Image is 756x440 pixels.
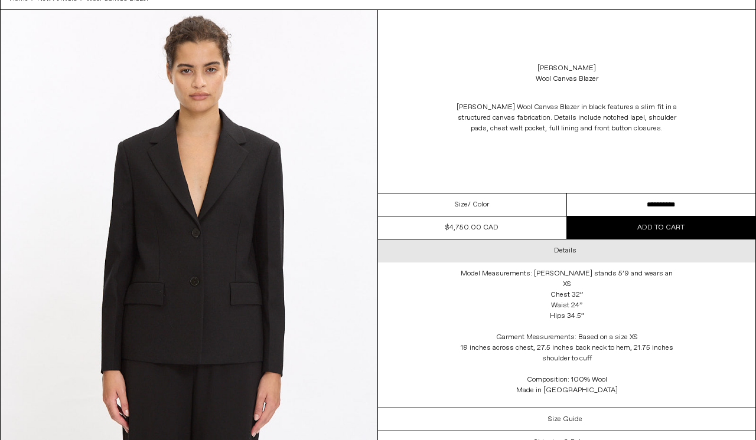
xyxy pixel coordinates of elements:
[537,63,596,74] a: [PERSON_NAME]
[455,199,468,210] span: Size
[637,223,685,232] span: Add to cart
[449,96,685,140] p: [PERSON_NAME] Wool Canvas Blazer in black features a slim fit in a structured canvas fabrication....
[445,222,498,233] div: $4,750.00 CAD
[548,415,582,423] h3: Size Guide
[536,74,598,84] div: Wool Canvas Blazer
[554,247,576,255] h3: Details
[468,199,489,210] span: / Color
[567,216,756,239] button: Add to cart
[449,262,685,408] div: Model Measurements: [PERSON_NAME] stands 5’9 and wears an XS Chest 32” Waist 24” Hips 34.5” Garme...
